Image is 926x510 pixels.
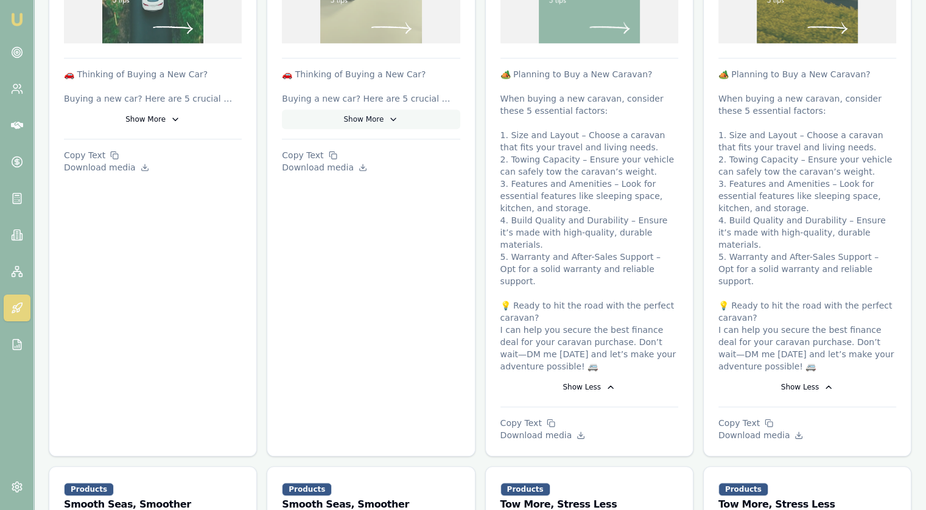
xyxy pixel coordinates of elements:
[718,68,896,372] p: 🏕️ Planning to Buy a New Caravan? When buying a new caravan, consider these 5 essential factors: ...
[718,483,768,496] div: Products
[282,110,460,129] button: Show More
[282,483,332,496] div: Products
[64,149,242,161] p: Copy Text
[64,68,242,105] p: 🚗 Thinking of Buying a New Car? Buying a new car? Here are 5 crucial factors to consider: 1. Set ...
[64,161,242,173] p: Download media
[718,377,896,397] button: Show Less
[282,161,460,173] p: Download media
[500,68,678,372] p: 🏕️ Planning to Buy a New Caravan? When buying a new caravan, consider these 5 essential factors: ...
[64,110,242,129] button: Show More
[500,429,678,441] p: Download media
[282,68,460,105] p: 🚗 Thinking of Buying a New Car? Buying a new car? Here are 5 crucial factors to consider: 1. Set ...
[500,500,678,509] h3: Tow More, Stress Less
[718,500,896,509] h3: Tow More, Stress Less
[10,12,24,27] img: emu-icon-u.png
[718,417,896,429] p: Copy Text
[500,377,678,397] button: Show Less
[500,417,678,429] p: Copy Text
[64,483,114,496] div: Products
[282,149,460,161] p: Copy Text
[718,429,896,441] p: Download media
[500,483,550,496] div: Products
